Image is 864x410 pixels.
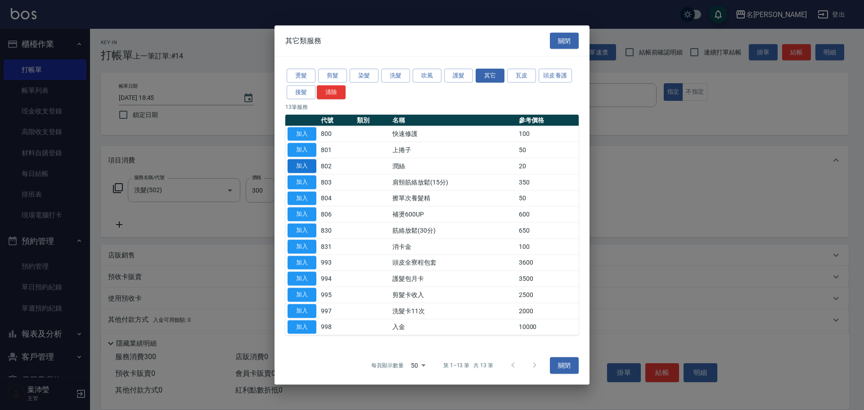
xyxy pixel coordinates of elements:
[390,142,516,158] td: 上捲子
[517,142,579,158] td: 50
[319,126,355,142] td: 800
[517,287,579,303] td: 2500
[288,191,316,205] button: 加入
[288,288,316,302] button: 加入
[285,36,321,45] span: 其它類服務
[550,357,579,374] button: 關閉
[443,361,493,369] p: 第 1–13 筆 共 13 筆
[319,239,355,255] td: 831
[319,287,355,303] td: 995
[517,126,579,142] td: 100
[390,255,516,271] td: 頭皮全寮程包套
[517,158,579,174] td: 20
[517,319,579,335] td: 10000
[355,114,391,126] th: 類別
[319,319,355,335] td: 998
[517,255,579,271] td: 3600
[318,69,347,83] button: 剪髮
[371,361,404,369] p: 每頁顯示數量
[319,114,355,126] th: 代號
[288,159,316,173] button: 加入
[390,206,516,222] td: 補燙600UP
[390,222,516,239] td: 筋絡放鬆(30分)
[517,174,579,190] td: 350
[390,158,516,174] td: 潤絲
[381,69,410,83] button: 洗髮
[288,224,316,238] button: 加入
[390,126,516,142] td: 快速修護
[287,69,315,83] button: 燙髮
[390,303,516,319] td: 洗髮卡11次
[288,207,316,221] button: 加入
[517,206,579,222] td: 600
[413,69,441,83] button: 吹風
[407,353,429,378] div: 50
[390,319,516,335] td: 入金
[319,255,355,271] td: 993
[476,69,504,83] button: 其它
[350,69,378,83] button: 染髮
[550,32,579,49] button: 關閉
[319,206,355,222] td: 806
[288,272,316,286] button: 加入
[288,256,316,270] button: 加入
[517,190,579,207] td: 50
[288,143,316,157] button: 加入
[517,303,579,319] td: 2000
[390,190,516,207] td: 擦單次養髮精
[319,303,355,319] td: 997
[444,69,473,83] button: 護髮
[317,85,346,99] button: 清除
[319,190,355,207] td: 804
[539,69,572,83] button: 頭皮養護
[517,222,579,239] td: 650
[390,114,516,126] th: 名稱
[390,270,516,287] td: 護髮包月卡
[390,287,516,303] td: 剪髮卡收入
[288,239,316,253] button: 加入
[288,304,316,318] button: 加入
[288,320,316,334] button: 加入
[517,239,579,255] td: 100
[507,69,536,83] button: 瓦皮
[390,239,516,255] td: 消卡金
[517,114,579,126] th: 參考價格
[288,175,316,189] button: 加入
[319,222,355,239] td: 830
[390,174,516,190] td: 肩頸筋絡放鬆(15分)
[287,85,315,99] button: 接髮
[319,142,355,158] td: 801
[288,127,316,141] button: 加入
[285,103,579,111] p: 13 筆服務
[319,270,355,287] td: 994
[319,158,355,174] td: 802
[517,270,579,287] td: 3500
[319,174,355,190] td: 803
